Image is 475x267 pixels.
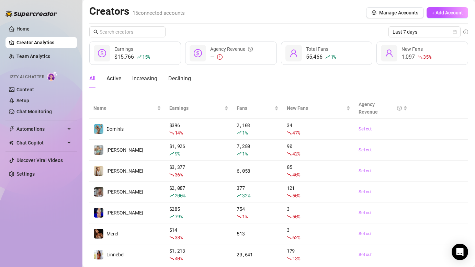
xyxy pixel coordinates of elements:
[233,98,283,119] th: Fans
[106,168,143,174] span: [PERSON_NAME]
[210,53,253,61] div: —
[169,142,229,158] div: $ 1,926
[16,26,30,32] a: Home
[169,205,229,220] div: $ 285
[93,104,156,112] span: Name
[287,163,350,178] div: 85
[175,192,185,199] span: 200 %
[237,251,279,258] div: 20,641
[10,74,44,80] span: Izzy AI Chatter
[359,126,407,132] a: Set cut
[94,124,103,134] img: Dominis
[106,210,143,216] span: [PERSON_NAME]
[402,46,423,52] span: New Fans
[292,192,300,199] span: 50 %
[306,53,336,61] div: 55,466
[114,53,150,61] div: $15,766
[9,126,14,132] span: thunderbolt
[292,171,300,178] span: 40 %
[287,104,345,112] span: New Fans
[169,193,174,198] span: rise
[237,205,279,220] div: 754
[242,192,250,199] span: 32 %
[393,27,456,37] span: Last 7 days
[242,213,247,220] span: 1 %
[194,49,202,57] span: dollar-circle
[287,121,350,137] div: 34
[331,54,336,60] span: 1 %
[175,171,183,178] span: 36 %
[287,172,292,177] span: fall
[16,37,71,48] a: Creator Analytics
[133,10,185,16] span: 15 connected accounts
[89,98,165,119] th: Name
[287,193,292,198] span: fall
[242,150,247,157] span: 1 %
[248,45,253,53] span: question-circle
[142,54,150,60] span: 15 %
[137,55,142,59] span: rise
[237,193,241,198] span: rise
[237,151,241,156] span: rise
[242,129,247,136] span: 1 %
[385,49,393,57] span: user
[359,251,407,258] a: Set cut
[16,54,50,59] a: Team Analytics
[287,142,350,158] div: 90
[106,147,143,153] span: [PERSON_NAME]
[175,255,183,262] span: 40 %
[306,46,328,52] span: Total Fans
[106,231,118,236] span: Merel
[94,166,103,176] img: Megan
[287,151,292,156] span: fall
[106,126,124,132] span: Dominis
[359,167,407,174] a: Set cut
[93,30,98,34] span: search
[169,256,174,261] span: fall
[423,54,431,60] span: 35 %
[94,208,103,218] img: Janey
[9,140,13,145] img: Chat Copilot
[237,214,241,219] span: fall
[397,101,402,116] span: question-circle
[237,167,279,175] div: 6,058
[287,130,292,135] span: fall
[292,255,300,262] span: 13 %
[16,124,65,135] span: Automations
[132,74,157,83] div: Increasing
[100,28,156,36] input: Search creators
[237,184,279,199] div: 377
[168,74,191,83] div: Declining
[237,104,273,112] span: Fans
[287,184,350,199] div: 121
[325,55,330,59] span: rise
[217,54,223,60] span: exclamation-circle
[452,244,468,260] div: Open Intercom Messenger
[175,234,183,241] span: 38 %
[237,130,241,135] span: rise
[287,235,292,240] span: fall
[366,7,424,18] button: Manage Accounts
[237,142,279,158] div: 7,280
[169,104,223,112] span: Earnings
[237,121,279,137] div: 2,103
[237,230,279,237] div: 513
[106,74,121,83] div: Active
[94,187,103,197] img: Natalia
[165,98,233,119] th: Earnings
[402,53,431,61] div: 1,097
[169,235,174,240] span: fall
[287,226,350,241] div: 3
[175,129,183,136] span: 14 %
[453,30,457,34] span: calendar
[169,163,229,178] div: $ 3,377
[169,121,229,137] div: $ 396
[94,250,103,259] img: Linnebel
[287,256,292,261] span: fall
[290,49,298,57] span: user
[98,49,106,57] span: dollar-circle
[16,137,65,148] span: Chat Copilot
[292,129,300,136] span: 47 %
[16,98,29,103] a: Setup
[379,10,418,15] span: Manage Accounts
